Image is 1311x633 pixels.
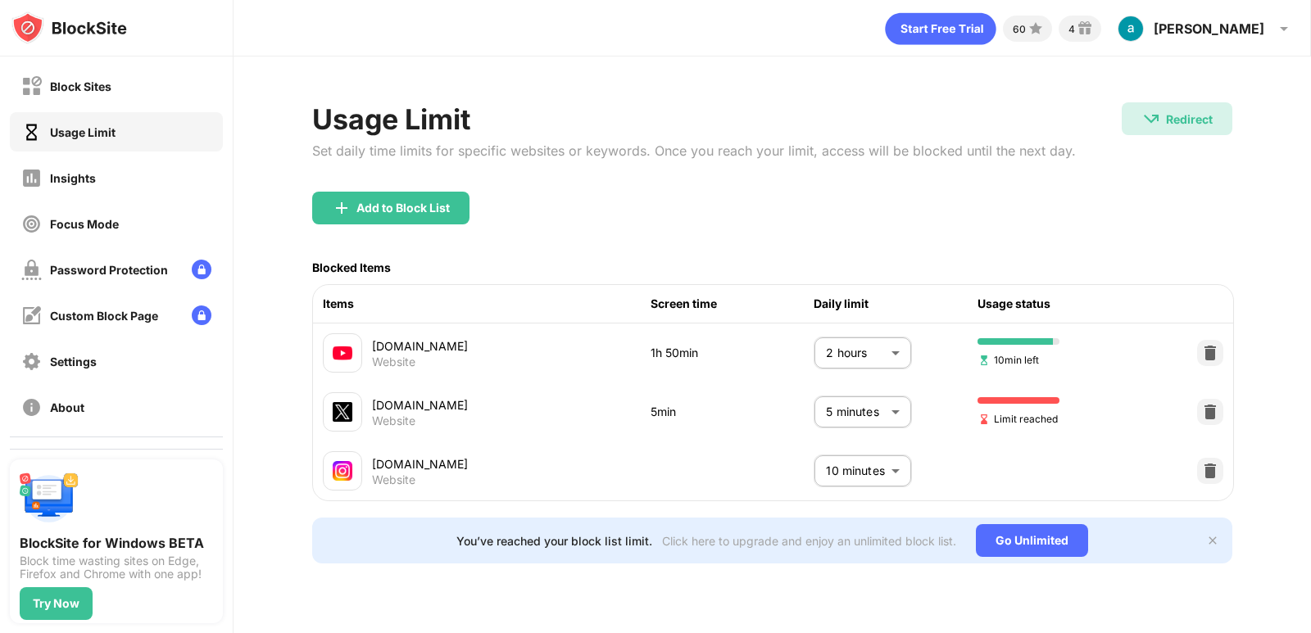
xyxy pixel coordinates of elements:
[50,355,97,368] div: Settings
[11,11,127,44] img: logo-blocksite.svg
[312,102,1076,136] div: Usage Limit
[50,125,116,139] div: Usage Limit
[662,534,956,548] div: Click here to upgrade and enjoy an unlimited block list.
[651,403,814,421] div: 5min
[20,469,79,528] img: push-desktop.svg
[651,344,814,362] div: 1h 50min
[333,402,352,422] img: favicons
[356,201,450,215] div: Add to Block List
[20,535,213,551] div: BlockSite for Windows BETA
[192,305,211,325] img: lock-menu.svg
[21,305,42,326] img: customize-block-page-off.svg
[814,295,978,313] div: Daily limit
[651,295,814,313] div: Screen time
[312,260,391,274] div: Blocked Items
[1206,534,1219,547] img: x-button.svg
[1166,112,1213,126] div: Redirect
[826,403,885,421] p: 5 minutes
[976,524,1088,557] div: Go Unlimited
[50,79,111,93] div: Block Sites
[333,461,352,481] img: favicons
[21,76,42,97] img: block-off.svg
[192,260,211,279] img: lock-menu.svg
[372,396,651,414] div: [DOMAIN_NAME]
[978,411,1058,427] span: Limit reached
[21,397,42,418] img: about-off.svg
[1013,23,1026,35] div: 60
[50,171,96,185] div: Insights
[312,142,1076,159] div: Set daily time limits for specific websites or keywords. Once you reach your limit, access will b...
[50,309,158,323] div: Custom Block Page
[33,597,79,610] div: Try Now
[50,400,84,414] div: About
[21,260,42,280] img: password-protection-off.svg
[333,343,352,363] img: favicons
[978,413,991,426] img: hourglass-end.svg
[1118,16,1144,42] img: ACg8ocKz7bhFYofuu9rQVPX_i5f0kZSizhkRyOYaw0Wc7uwFkZOx2Ns=s96-c
[372,455,651,472] div: [DOMAIN_NAME]
[372,337,651,355] div: [DOMAIN_NAME]
[21,168,42,188] img: insights-off.svg
[978,295,1141,313] div: Usage status
[50,263,168,277] div: Password Protection
[21,122,42,142] img: time-usage-on.svg
[372,355,415,369] div: Website
[372,414,415,428] div: Website
[978,354,991,367] img: hourglass-set.svg
[21,214,42,234] img: focus-off.svg
[323,295,651,313] div: Items
[1154,20,1264,37] div: [PERSON_NAME]
[1075,19,1095,38] img: reward-small.svg
[372,472,415,487] div: Website
[1068,23,1075,35] div: 4
[50,217,119,231] div: Focus Mode
[456,534,652,548] div: You’ve reached your block list limit.
[21,351,42,372] img: settings-off.svg
[1026,19,1046,38] img: points-small.svg
[826,462,885,480] p: 10 minutes
[826,344,885,362] p: 2 hours
[978,352,1039,368] span: 10min left
[20,554,213,581] div: Block time wasting sites on Edge, Firefox and Chrome with one app!
[885,12,996,45] div: animation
